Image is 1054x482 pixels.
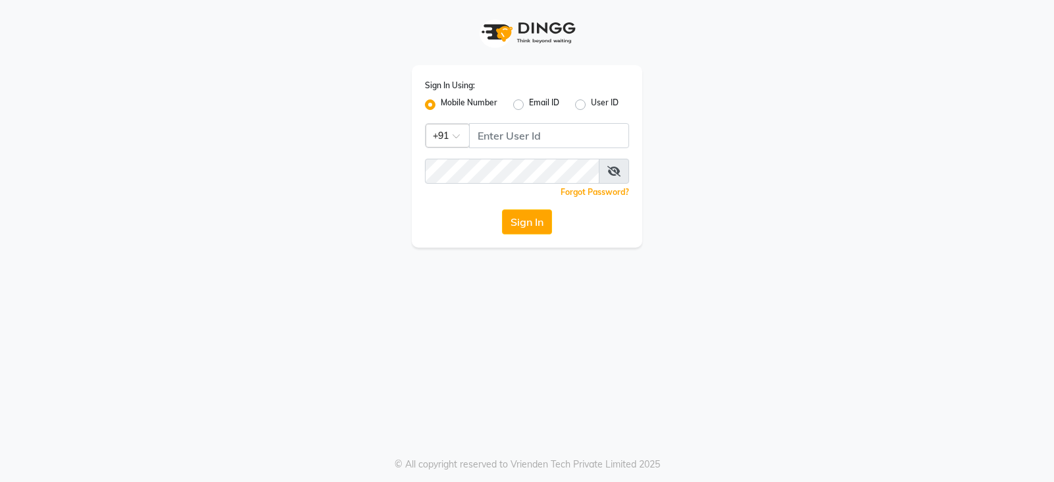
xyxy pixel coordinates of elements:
[529,97,559,113] label: Email ID
[441,97,497,113] label: Mobile Number
[502,209,552,234] button: Sign In
[425,159,599,184] input: Username
[425,80,475,92] label: Sign In Using:
[474,13,580,52] img: logo1.svg
[561,187,629,197] a: Forgot Password?
[591,97,619,113] label: User ID
[469,123,629,148] input: Username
